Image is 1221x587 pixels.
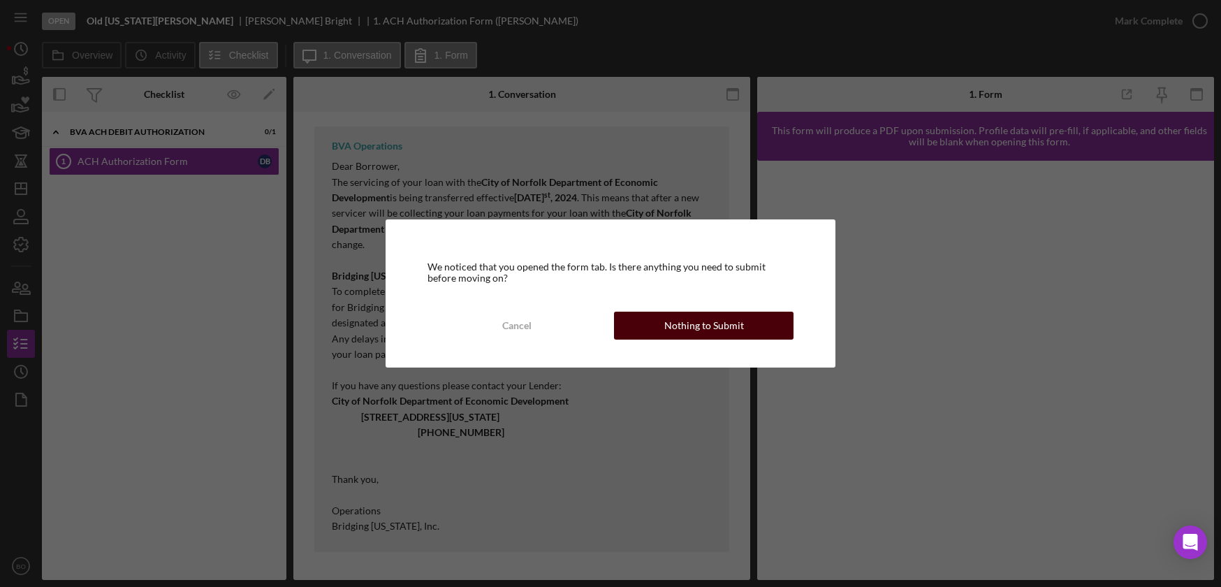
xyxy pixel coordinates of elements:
div: Nothing to Submit [664,312,744,340]
div: We noticed that you opened the form tab. Is there anything you need to submit before moving on? [427,261,794,284]
button: Nothing to Submit [614,312,794,340]
button: Cancel [427,312,607,340]
div: Open Intercom Messenger [1174,526,1207,559]
div: Cancel [502,312,532,340]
